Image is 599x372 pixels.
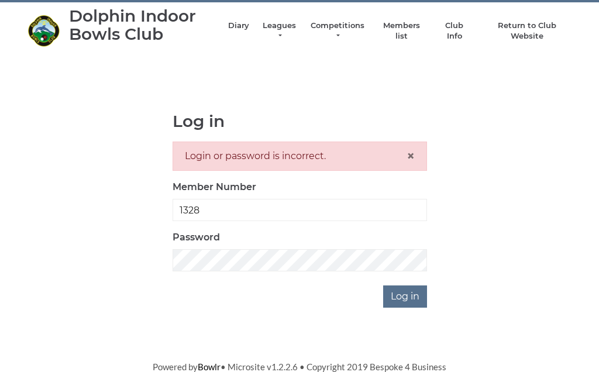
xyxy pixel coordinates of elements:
div: Dolphin Indoor Bowls Club [69,7,216,43]
button: Close [407,149,415,163]
a: Bowlr [198,361,221,372]
input: Log in [383,285,427,308]
a: Leagues [261,20,298,42]
a: Competitions [309,20,366,42]
img: Dolphin Indoor Bowls Club [27,15,60,47]
span: × [407,147,415,164]
a: Members list [377,20,425,42]
div: Login or password is incorrect. [173,142,427,171]
a: Club Info [438,20,471,42]
a: Diary [228,20,249,31]
label: Member Number [173,180,256,194]
label: Password [173,230,220,244]
span: Powered by • Microsite v1.2.2.6 • Copyright 2019 Bespoke 4 Business [153,361,446,372]
h1: Log in [173,112,427,130]
a: Return to Club Website [483,20,572,42]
